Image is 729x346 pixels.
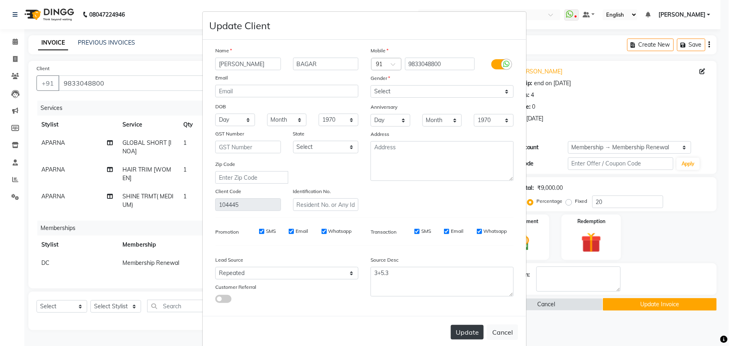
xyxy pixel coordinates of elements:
[215,188,241,195] label: Client Code
[371,75,390,82] label: Gender
[293,188,331,195] label: Identification No.
[484,228,507,235] label: Whatsapp
[215,130,244,138] label: GST Number
[451,228,463,235] label: Email
[215,256,243,264] label: Lead Source
[209,18,270,33] h4: Update Client
[405,58,475,70] input: Mobile
[215,228,239,236] label: Promotion
[215,171,288,184] input: Enter Zip Code
[328,228,352,235] label: Whatsapp
[293,58,359,70] input: Last Name
[371,47,388,54] label: Mobile
[215,58,281,70] input: First Name
[215,284,256,291] label: Customer Referral
[371,131,389,138] label: Address
[215,47,232,54] label: Name
[215,103,226,110] label: DOB
[215,161,235,168] label: Zip Code
[215,85,358,97] input: Email
[421,228,431,235] label: SMS
[215,141,281,153] input: GST Number
[296,228,308,235] label: Email
[215,74,228,82] label: Email
[266,228,276,235] label: SMS
[451,325,484,340] button: Update
[371,103,397,111] label: Anniversary
[293,130,305,138] label: State
[215,198,281,211] input: Client Code
[371,256,399,264] label: Source Desc
[487,325,518,340] button: Cancel
[371,228,397,236] label: Transaction
[293,198,359,211] input: Resident No. or Any Id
